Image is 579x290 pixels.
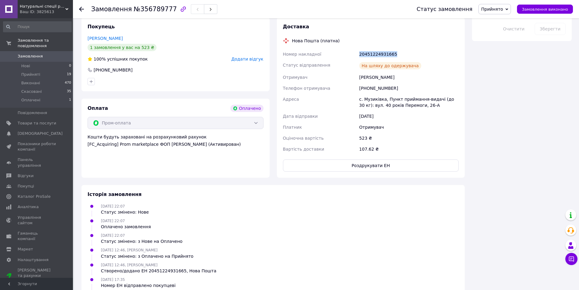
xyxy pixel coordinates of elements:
[18,110,47,116] span: Повідомлення
[18,246,33,252] span: Маркет
[88,44,157,51] div: 1 замовлення у вас на 523 ₴
[565,253,577,265] button: Чат з покупцем
[88,105,108,111] span: Оплата
[291,38,341,44] div: Нова Пошта (платна)
[18,257,49,263] span: Налаштування
[21,80,40,86] span: Виконані
[283,114,318,119] span: Дата відправки
[101,219,125,223] span: [DATE] 22:07
[283,63,330,68] span: Статус відправлення
[358,144,460,155] div: 107.62 ₴
[101,278,125,282] span: [DATE] 17:35
[358,122,460,133] div: Отримувач
[101,204,125,208] span: [DATE] 22:07
[67,89,71,94] span: 35
[134,5,177,13] span: №356789777
[18,121,56,126] span: Товари та послуги
[20,4,65,9] span: Натуральні спеції pepper
[283,136,324,141] span: Оціночна вартість
[65,80,71,86] span: 470
[417,6,473,12] div: Статус замовлення
[88,134,264,147] div: Кошти будуть зараховані на розрахунковий рахунок
[18,267,56,284] span: [PERSON_NAME] та рахунки
[358,111,460,122] div: [DATE]
[101,209,149,215] div: Статус змінено: Нове
[359,62,421,69] div: На шляху до одержувача
[101,268,216,274] div: Створено/додано ЕН 20451224931665, Нова Пошта
[283,24,309,30] span: Доставка
[20,9,73,15] div: Ваш ID: 3825613
[18,141,56,152] span: Показники роботи компанії
[18,231,56,242] span: Гаманець компанії
[94,57,106,61] span: 100%
[21,63,30,69] span: Нові
[21,97,40,103] span: Оплачені
[18,215,56,226] span: Управління сайтом
[79,6,84,12] div: Повернутися назад
[283,147,324,152] span: Вартість доставки
[231,57,263,61] span: Додати відгук
[67,72,71,77] span: 19
[522,7,568,12] span: Замовлення виконано
[517,5,573,14] button: Замовлення виконано
[3,21,72,32] input: Пошук
[283,97,299,102] span: Адреса
[88,191,142,197] span: Історія замовлення
[101,248,157,252] span: [DATE] 12:46, [PERSON_NAME]
[101,238,182,244] div: Статус змінено: з Нове на Оплачено
[283,75,308,80] span: Отримувач
[18,38,73,49] span: Замовлення та повідомлення
[18,54,43,59] span: Замовлення
[358,83,460,94] div: [PHONE_NUMBER]
[21,89,42,94] span: Скасовані
[88,36,123,41] a: [PERSON_NAME]
[18,173,33,179] span: Відгуки
[18,183,34,189] span: Покупці
[88,141,264,147] div: [FC_Acquiring] Prom marketplace ФОП [PERSON_NAME] (Активирован)
[101,233,125,238] span: [DATE] 22:07
[88,56,148,62] div: успішних покупок
[101,253,193,259] div: Статус змінено: з Оплачено на Прийнято
[358,94,460,111] div: с. Музиківка, Пункт приймання-видачі (до 30 кг): вул. 40 років Перемоги, 26-А
[101,282,176,288] div: Номер ЕН відправлено покупцеві
[93,67,133,73] div: [PHONE_NUMBER]
[69,97,71,103] span: 1
[18,204,39,210] span: Аналітика
[358,49,460,60] div: 20451224931665
[101,224,151,230] div: Оплачено замовлення
[358,72,460,83] div: [PERSON_NAME]
[91,5,132,13] span: Замовлення
[230,105,263,112] div: Оплачено
[18,131,63,136] span: [DEMOGRAPHIC_DATA]
[283,125,302,130] span: Платник
[21,72,40,77] span: Прийняті
[283,52,322,57] span: Номер накладної
[358,133,460,144] div: 523 ₴
[283,86,330,91] span: Телефон отримувача
[88,24,115,30] span: Покупець
[69,63,71,69] span: 0
[101,263,157,267] span: [DATE] 12:46, [PERSON_NAME]
[283,159,459,172] button: Роздрукувати ЕН
[481,7,503,12] span: Прийнято
[18,194,50,199] span: Каталог ProSale
[18,157,56,168] span: Панель управління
